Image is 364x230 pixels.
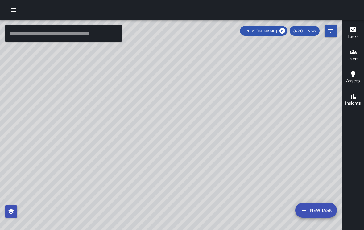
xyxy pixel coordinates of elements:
[342,89,364,111] button: Insights
[345,100,361,107] h6: Insights
[290,28,320,34] span: 8/20 — Now
[342,22,364,44] button: Tasks
[342,67,364,89] button: Assets
[346,78,360,84] h6: Assets
[342,44,364,67] button: Users
[240,28,281,34] span: [PERSON_NAME]
[347,55,359,62] h6: Users
[240,26,287,36] div: [PERSON_NAME]
[347,33,359,40] h6: Tasks
[325,25,337,37] button: Filters
[295,203,337,218] button: New Task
